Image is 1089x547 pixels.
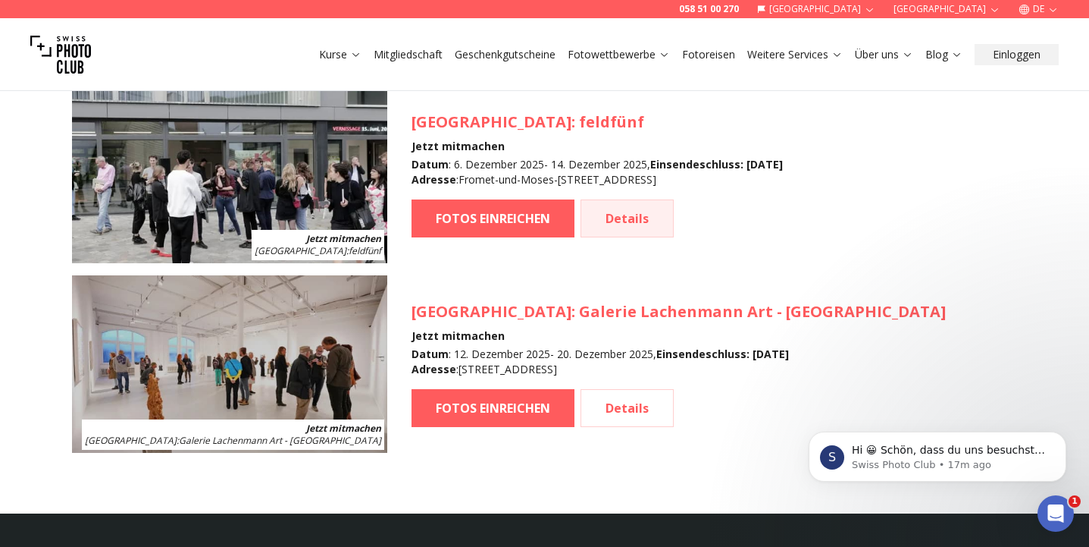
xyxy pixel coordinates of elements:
span: 1 [1069,495,1081,508]
a: Fotowettbewerbe [568,47,670,62]
span: : Galerie Lachenmann Art - [GEOGRAPHIC_DATA] [85,434,381,447]
h4: Jetzt mitmachen [412,329,946,344]
b: Einsendeschluss : [DATE] [656,347,789,361]
a: Details [580,389,674,427]
button: Fotoreisen [676,44,741,65]
h3: : Galerie Lachenmann Art - [GEOGRAPHIC_DATA] [412,301,946,322]
button: Weitere Services [741,44,849,65]
img: Swiss photo club [30,24,91,85]
a: Fotoreisen [682,47,735,62]
b: Jetzt mitmachen [306,422,381,435]
button: Einloggen [975,44,1059,65]
span: [GEOGRAPHIC_DATA] [85,434,177,447]
a: Details [580,200,674,237]
b: Datum [412,347,449,361]
div: : 6. Dezember 2025 - 14. Dezember 2025 , : Fromet-und-Moses-[STREET_ADDRESS] [412,157,783,187]
a: FOTOS EINREICHEN [412,200,574,237]
b: Einsendeschluss : [DATE] [650,157,783,171]
iframe: Intercom notifications message [786,400,1089,506]
span: [GEOGRAPHIC_DATA] [412,301,571,322]
b: Adresse [412,172,456,187]
a: Blog [925,47,962,62]
iframe: Intercom live chat [1037,495,1074,532]
span: : feldfünf [255,244,381,257]
img: SPC Photo Awards BODENSEE Dezember 2025 [72,275,387,453]
button: Über uns [849,44,919,65]
button: Fotowettbewerbe [562,44,676,65]
img: SPC Photo Awards BERLIN Dezember 2025 [72,86,387,263]
b: Datum [412,157,449,171]
h3: : feldfünf [412,112,783,133]
span: [GEOGRAPHIC_DATA] [255,244,346,257]
a: Kurse [319,47,361,62]
a: FOTOS EINREICHEN [412,389,574,427]
b: Jetzt mitmachen [306,232,381,245]
a: Mitgliedschaft [374,47,443,62]
a: Weitere Services [747,47,843,62]
button: Kurse [313,44,368,65]
button: Blog [919,44,969,65]
span: [GEOGRAPHIC_DATA] [412,112,571,132]
div: : 12. Dezember 2025 - 20. Dezember 2025 , : [STREET_ADDRESS] [412,347,946,377]
button: Geschenkgutscheine [449,44,562,65]
b: Adresse [412,362,456,376]
button: Mitgliedschaft [368,44,449,65]
a: Geschenkgutscheine [455,47,555,62]
a: Über uns [855,47,913,62]
a: 058 51 00 270 [679,3,739,15]
h4: Jetzt mitmachen [412,139,783,154]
